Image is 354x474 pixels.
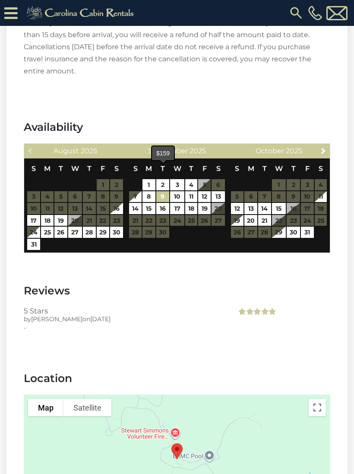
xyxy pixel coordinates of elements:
h3: 5 Stars [24,307,224,315]
span: Tuesday [59,164,63,173]
span: 2025 [81,147,97,155]
span: 2025 [190,147,206,155]
a: 26 [54,227,67,238]
h3: Availability [24,120,330,135]
span: Tuesday [161,164,165,173]
span: August [54,147,79,155]
a: 16 [110,203,123,214]
a: 9 [156,191,170,202]
div: - [24,323,224,332]
span: Next [320,147,327,154]
a: [PHONE_NUMBER] [306,6,324,20]
a: 1 [142,179,155,190]
a: 11 [185,191,197,202]
span: Saturday [216,164,221,173]
span: October [256,147,284,155]
a: Next [318,145,329,156]
span: Friday [305,164,310,173]
a: 14 [258,203,271,214]
a: 7 [129,191,142,202]
a: 15 [272,203,286,214]
a: 15 [142,203,155,214]
a: 19 [54,215,67,226]
span: Sunday [133,164,138,173]
a: 19 [231,215,243,226]
a: 2 [156,179,170,190]
span: Thursday [189,164,193,173]
img: search-regular.svg [288,5,304,21]
a: 29 [97,227,109,238]
div: Calicozy [168,440,186,463]
a: 31 [27,239,40,250]
span: Monday [145,164,152,173]
h3: Reviews [24,283,330,298]
a: 12 [198,191,211,202]
span: Sunday [32,164,36,173]
span: Sunday [235,164,239,173]
span: Saturday [319,164,323,173]
a: 19 [198,203,211,214]
a: 4 [185,179,197,190]
a: 30 [287,227,300,238]
a: 11 [315,191,327,202]
span: Monday [44,164,51,173]
a: 10 [170,191,184,202]
a: 8 [142,191,155,202]
a: 28 [83,227,95,238]
a: 17 [170,203,184,214]
button: Toggle fullscreen view [309,399,326,416]
a: 25 [41,227,54,238]
span: Saturday [114,164,119,173]
a: 13 [244,203,257,214]
a: 13 [212,191,225,202]
a: 14 [129,203,142,214]
span: Wednesday [71,164,79,173]
a: 30 [110,227,123,238]
button: Show satellite imagery [63,399,111,416]
div: by on [24,315,224,323]
span: Thursday [291,164,296,173]
a: 17 [27,215,40,226]
a: 18 [185,203,197,214]
a: 27 [68,227,82,238]
span: Friday [202,164,207,173]
span: Friday [101,164,105,173]
h3: Location [24,371,330,386]
a: 12 [231,203,243,214]
a: 20 [244,215,257,226]
span: Wednesday [174,164,181,173]
a: 16 [156,203,170,214]
a: 29 [272,227,286,238]
span: 2025 [286,147,302,155]
a: 24 [27,227,40,238]
span: [PERSON_NAME] [31,315,82,323]
span: [DATE] [90,315,111,323]
a: 21 [258,215,271,226]
span: Thursday [87,164,92,173]
img: Khaki-logo.png [22,4,141,22]
a: 31 [301,227,314,238]
span: September [148,147,188,155]
span: Wednesday [275,164,283,173]
button: Show street map [28,399,63,416]
span: Tuesday [262,164,267,173]
div: $159 [152,146,174,160]
a: 3 [170,179,184,190]
span: Monday [248,164,254,173]
a: 18 [41,215,54,226]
